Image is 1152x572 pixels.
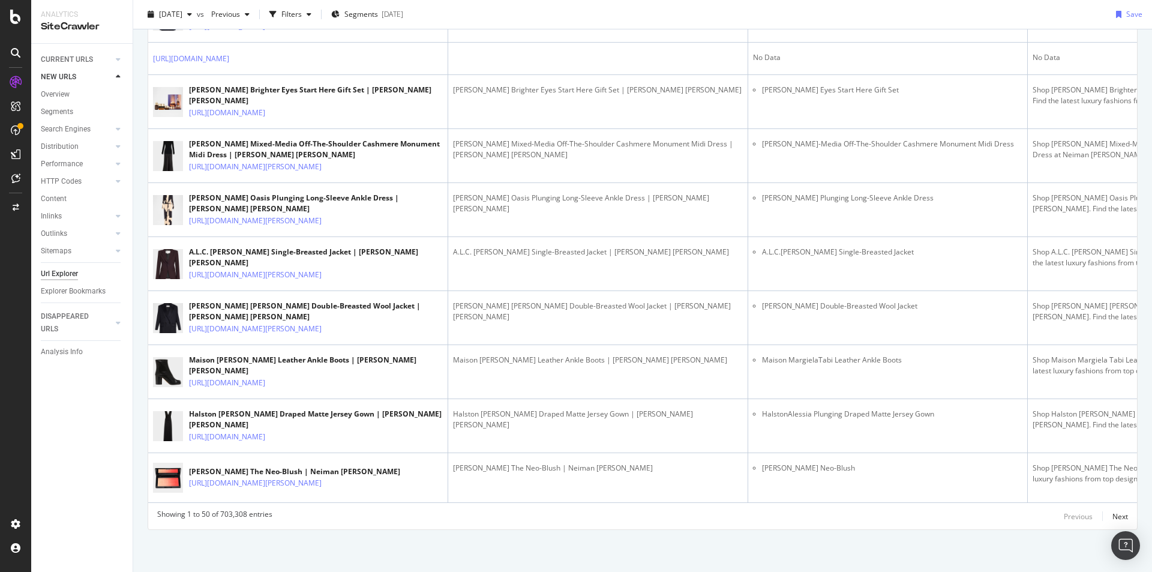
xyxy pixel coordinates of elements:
div: Segments [41,106,73,118]
a: [URL][DOMAIN_NAME] [153,53,229,65]
img: main image [153,408,183,445]
div: [PERSON_NAME] The Neo-Blush | Neiman [PERSON_NAME] [189,466,400,477]
button: [DATE] [143,5,197,24]
div: Open Intercom Messenger [1111,531,1140,560]
div: Overview [41,88,70,101]
button: Filters [265,5,316,24]
div: Previous [1064,511,1093,522]
div: SiteCrawler [41,20,123,34]
a: Url Explorer [41,268,124,280]
div: NEW URLS [41,71,76,83]
div: Next [1112,511,1128,522]
div: A.L.C. [PERSON_NAME] Single-Breasted Jacket | [PERSON_NAME] [PERSON_NAME] [189,247,443,268]
li: [PERSON_NAME] Neo-Blush [762,463,1022,474]
div: Halston [PERSON_NAME] Draped Matte Jersey Gown | [PERSON_NAME] [PERSON_NAME] [453,409,743,430]
div: [DATE] [382,9,403,19]
li: HalstonAlessia Plunging Draped Matte Jersey Gown [762,409,1022,420]
div: [PERSON_NAME] Oasis Plunging Long-Sleeve Ankle Dress | [PERSON_NAME] [PERSON_NAME] [453,193,743,214]
img: main image [153,459,183,497]
button: Previous [206,5,254,24]
a: Sitemaps [41,245,112,257]
div: [PERSON_NAME] Brighter Eyes Start Here Gift Set | [PERSON_NAME] [PERSON_NAME] [453,85,743,95]
div: Outlinks [41,227,67,240]
a: Explorer Bookmarks [41,285,124,298]
img: main image [153,83,183,121]
div: A.L.C. [PERSON_NAME] Single-Breasted Jacket | [PERSON_NAME] [PERSON_NAME] [453,247,743,257]
div: Showing 1 to 50 of 703,308 entries [157,509,272,523]
img: main image [153,191,183,229]
div: CURRENT URLS [41,53,93,66]
a: [URL][DOMAIN_NAME][PERSON_NAME] [189,161,322,173]
div: Url Explorer [41,268,78,280]
div: Inlinks [41,210,62,223]
a: CURRENT URLS [41,53,112,66]
a: Overview [41,88,124,101]
div: Content [41,193,67,205]
a: Segments [41,106,124,118]
div: [PERSON_NAME] Mixed-Media Off-The-Shoulder Cashmere Monument Midi Dress | [PERSON_NAME] [PERSON_N... [189,139,443,160]
a: [URL][DOMAIN_NAME] [189,377,265,389]
li: [PERSON_NAME] Eyes Start Here Gift Set [762,85,1022,95]
div: [PERSON_NAME] Brighter Eyes Start Here Gift Set | [PERSON_NAME] [PERSON_NAME] [189,85,443,106]
a: Analysis Info [41,346,124,358]
a: Performance [41,158,112,170]
button: Next [1112,509,1128,523]
div: Sitemaps [41,245,71,257]
div: [PERSON_NAME] The Neo-Blush | Neiman [PERSON_NAME] [453,463,743,474]
a: Content [41,193,124,205]
img: main image [153,137,183,175]
a: [URL][DOMAIN_NAME][PERSON_NAME] [189,269,322,281]
div: Performance [41,158,83,170]
div: [PERSON_NAME] Mixed-Media Off-The-Shoulder Cashmere Monument Midi Dress | [PERSON_NAME] [PERSON_N... [453,139,743,160]
a: NEW URLS [41,71,112,83]
a: [URL][DOMAIN_NAME][PERSON_NAME] [189,323,322,335]
span: Previous [206,9,240,19]
button: Save [1111,5,1142,24]
a: [URL][DOMAIN_NAME] [189,107,265,119]
div: DISAPPEARED URLS [41,310,101,336]
li: [PERSON_NAME]-Media Off-The-Shoulder Cashmere Monument Midi Dress [762,139,1022,149]
li: Maison MargielaTabi Leather Ankle Boots [762,355,1022,366]
li: [PERSON_NAME] Double-Breasted Wool Jacket [762,301,1022,312]
img: main image [153,300,183,337]
a: Outlinks [41,227,112,240]
span: 2025 Sep. 1st [159,9,182,19]
div: Save [1126,9,1142,19]
a: [URL][DOMAIN_NAME][PERSON_NAME] [189,477,322,489]
a: HTTP Codes [41,175,112,188]
div: Explorer Bookmarks [41,285,106,298]
img: main image [153,354,183,391]
a: Search Engines [41,123,112,136]
a: Inlinks [41,210,112,223]
div: Maison [PERSON_NAME] Leather Ankle Boots | [PERSON_NAME] [PERSON_NAME] [189,355,443,376]
a: Distribution [41,140,112,153]
div: Halston [PERSON_NAME] Draped Matte Jersey Gown | [PERSON_NAME] [PERSON_NAME] [189,409,443,430]
img: main image [153,245,183,283]
div: [PERSON_NAME] [PERSON_NAME] Double-Breasted Wool Jacket | [PERSON_NAME] [PERSON_NAME] [453,301,743,322]
div: Analytics [41,10,123,20]
div: HTTP Codes [41,175,82,188]
span: vs [197,9,206,19]
li: [PERSON_NAME] Plunging Long-Sleeve Ankle Dress [762,193,1022,203]
a: [URL][DOMAIN_NAME] [189,431,265,443]
div: Search Engines [41,123,91,136]
a: [URL][DOMAIN_NAME][PERSON_NAME] [189,215,322,227]
div: Maison [PERSON_NAME] Leather Ankle Boots | [PERSON_NAME] [PERSON_NAME] [453,355,743,366]
li: A.L.C.[PERSON_NAME] Single-Breasted Jacket [762,247,1022,257]
div: Filters [281,9,302,19]
span: Segments [344,9,378,19]
div: Distribution [41,140,79,153]
div: [PERSON_NAME] Oasis Plunging Long-Sleeve Ankle Dress | [PERSON_NAME] [PERSON_NAME] [189,193,443,214]
div: No Data [753,52,1022,63]
div: Analysis Info [41,346,83,358]
div: [PERSON_NAME] [PERSON_NAME] Double-Breasted Wool Jacket | [PERSON_NAME] [PERSON_NAME] [189,301,443,322]
button: Segments[DATE] [326,5,408,24]
button: Previous [1064,509,1093,523]
a: DISAPPEARED URLS [41,310,112,336]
